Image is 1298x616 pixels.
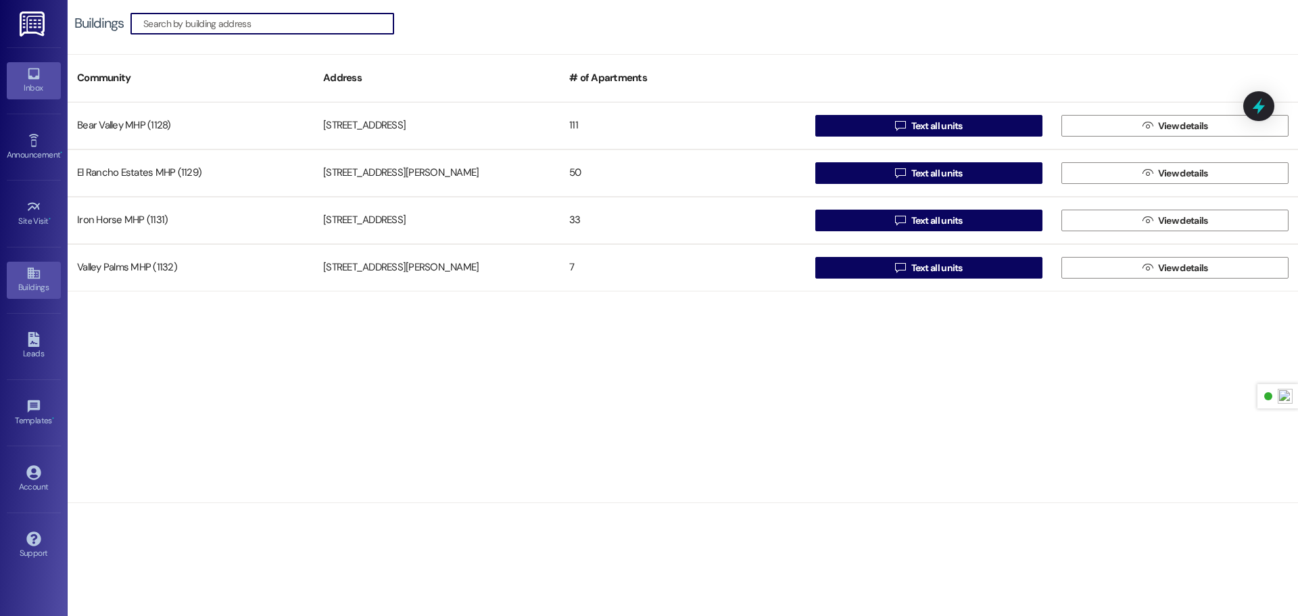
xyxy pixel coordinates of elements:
i:  [1143,262,1153,273]
div: El Rancho Estates MHP (1129) [68,160,314,187]
button: View details [1061,162,1289,184]
div: Buildings [74,16,124,30]
div: 33 [560,207,806,234]
div: Address [314,62,560,95]
button: View details [1061,210,1289,231]
div: Community [68,62,314,95]
i:  [1143,215,1153,226]
div: 50 [560,160,806,187]
span: • [52,414,54,423]
button: View details [1061,257,1289,279]
button: Text all units [815,115,1042,137]
span: Text all units [911,166,963,181]
span: View details [1158,261,1208,275]
a: Templates • [7,395,61,431]
a: Account [7,461,61,498]
span: • [60,148,62,158]
span: View details [1158,166,1208,181]
i:  [895,168,905,179]
button: Text all units [815,210,1042,231]
span: Text all units [911,119,963,133]
button: Text all units [815,162,1042,184]
div: Iron Horse MHP (1131) [68,207,314,234]
a: Inbox [7,62,61,99]
a: Support [7,527,61,564]
div: Bear Valley MHP (1128) [68,112,314,139]
span: Text all units [911,261,963,275]
div: [STREET_ADDRESS][PERSON_NAME] [314,160,560,187]
span: View details [1158,119,1208,133]
div: [STREET_ADDRESS] [314,207,560,234]
i:  [895,215,905,226]
span: • [49,214,51,224]
div: [STREET_ADDRESS][PERSON_NAME] [314,254,560,281]
a: Site Visit • [7,195,61,232]
button: Text all units [815,257,1042,279]
i:  [1143,168,1153,179]
div: [STREET_ADDRESS] [314,112,560,139]
i:  [895,262,905,273]
i:  [895,120,905,131]
a: Buildings [7,262,61,298]
input: Search by building address [143,14,393,33]
div: Valley Palms MHP (1132) [68,254,314,281]
a: Leads [7,328,61,364]
div: 111 [560,112,806,139]
div: # of Apartments [560,62,806,95]
img: ResiDesk Logo [20,11,47,37]
div: 7 [560,254,806,281]
span: View details [1158,214,1208,228]
i:  [1143,120,1153,131]
span: Text all units [911,214,963,228]
button: View details [1061,115,1289,137]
